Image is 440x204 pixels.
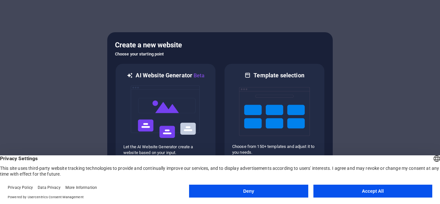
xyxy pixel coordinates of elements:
h6: Template selection [253,72,304,79]
h6: AI Website Generator [136,72,204,80]
div: AI Website GeneratorBetaaiLet the AI Website Generator create a website based on your input. [115,63,216,164]
img: ai [130,80,201,144]
h6: Choose your starting point [115,50,325,58]
p: Choose from 150+ templates and adjust it to you needs. [232,144,317,155]
h5: Create a new website [115,40,325,50]
p: Let the AI Website Generator create a website based on your input. [123,144,208,156]
span: Beta [192,73,205,79]
div: Template selectionChoose from 150+ templates and adjust it to you needs. [224,63,325,164]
